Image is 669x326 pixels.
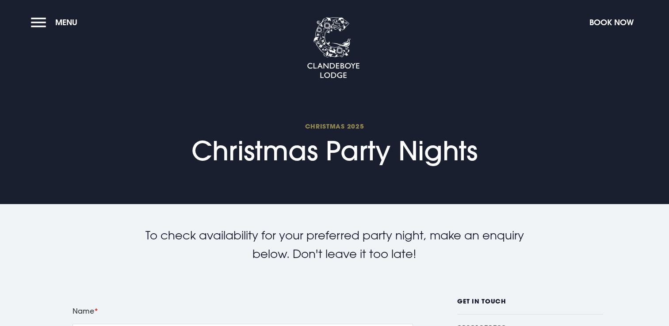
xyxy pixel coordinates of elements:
[585,13,638,32] button: Book Now
[73,305,413,317] label: Name
[457,298,603,315] h6: GET IN TOUCH
[191,122,478,167] h1: Christmas Party Nights
[55,17,77,27] span: Menu
[307,17,360,79] img: Clandeboye Lodge
[131,226,538,263] p: To check availability for your preferred party night, make an enquiry below. Don't leave it too l...
[191,122,478,130] span: Christmas 2025
[31,13,82,32] button: Menu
